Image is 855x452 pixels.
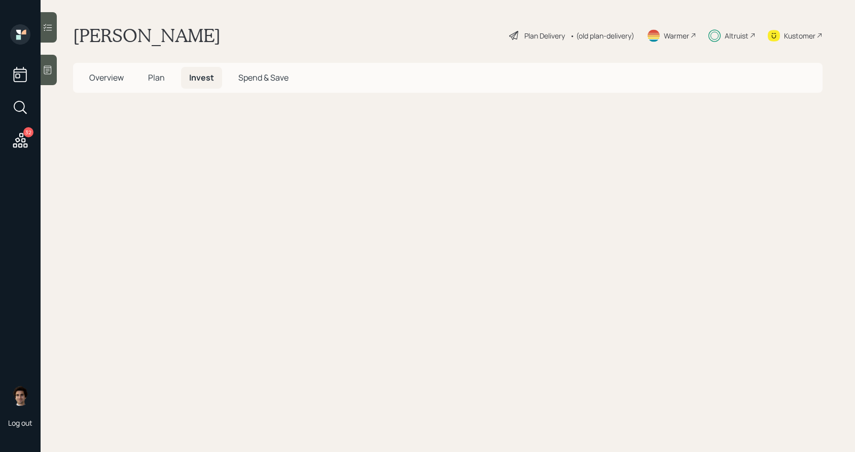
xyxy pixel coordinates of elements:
div: Altruist [725,30,749,41]
span: Invest [189,72,214,83]
div: Warmer [664,30,689,41]
div: • (old plan-delivery) [570,30,634,41]
div: 32 [23,127,33,137]
div: Plan Delivery [524,30,565,41]
span: Overview [89,72,124,83]
span: Plan [148,72,165,83]
img: harrison-schaefer-headshot-2.png [10,386,30,406]
div: Log out [8,418,32,428]
h1: [PERSON_NAME] [73,24,221,47]
div: Kustomer [784,30,815,41]
span: Spend & Save [238,72,289,83]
